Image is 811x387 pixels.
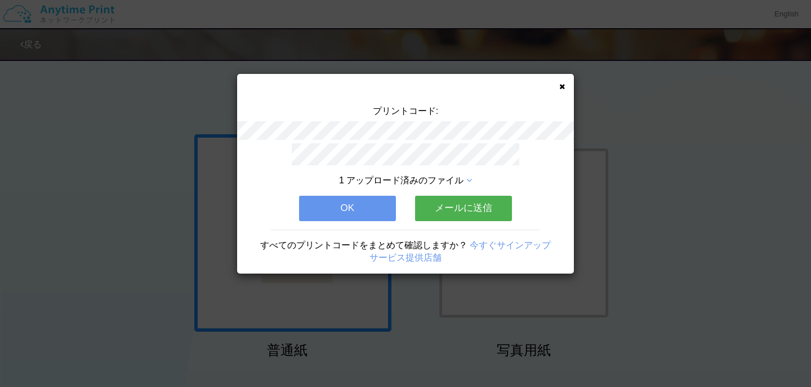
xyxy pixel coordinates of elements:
[373,106,438,116] span: プリントコード:
[260,240,467,250] span: すべてのプリントコードをまとめて確認しますか？
[299,196,396,221] button: OK
[369,253,442,262] a: サービス提供店舗
[470,240,551,250] a: 今すぐサインアップ
[415,196,512,221] button: メールに送信
[339,175,464,185] span: 1 アップロード済みのファイル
